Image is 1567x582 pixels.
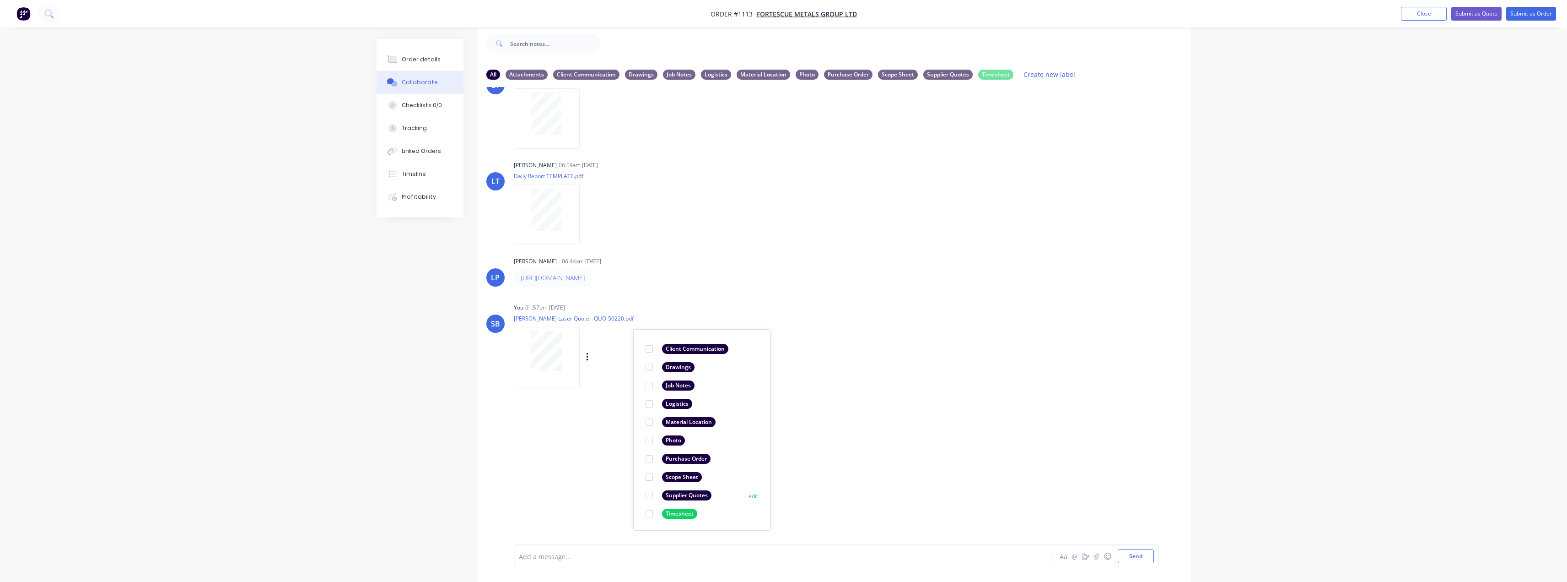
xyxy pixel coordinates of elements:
[377,117,463,140] button: Tracking
[377,163,463,185] button: Timeline
[491,272,500,283] div: LP
[711,10,757,18] span: Order #1113 -
[1451,7,1502,21] button: Submit as Quote
[525,304,565,312] div: 01:57pm [DATE]
[402,124,427,132] div: Tracking
[486,70,500,80] div: All
[402,193,436,201] div: Profitability
[737,70,790,80] div: Material Location
[514,315,682,322] p: [PERSON_NAME] Laser Quote - QUO-50220.pdf
[402,78,438,87] div: Collaborate
[377,48,463,71] button: Order details
[662,344,728,354] div: Client Communication
[559,257,601,266] div: - 06:44am [DATE]
[553,70,619,80] div: Client Communication
[978,70,1013,80] div: Timesheet
[662,435,685,446] div: Photo
[521,273,585,282] a: [URL][DOMAIN_NAME]
[1019,68,1080,81] button: Create new label
[377,140,463,163] button: Linked Orders
[402,55,441,64] div: Order details
[402,147,441,155] div: Linked Orders
[514,172,589,180] p: Daily Report TEMPLATE.pdf
[1401,7,1447,21] button: Close
[662,381,695,391] div: Job Notes
[491,318,500,329] div: SB
[662,417,716,427] div: Material Location
[1069,551,1080,562] button: @
[514,257,557,266] div: [PERSON_NAME]
[1506,7,1556,21] button: Submit as Order
[377,94,463,117] button: Checklists 0/0
[796,70,819,80] div: Photo
[1058,551,1069,562] button: Aa
[878,70,918,80] div: Scope Sheet
[662,399,692,409] div: Logistics
[510,34,601,53] input: Search notes...
[16,7,30,21] img: Factory
[663,70,695,80] div: Job Notes
[1102,551,1113,562] button: ☺
[491,176,500,187] div: LT
[662,490,711,500] div: Supplier Quotes
[662,472,702,482] div: Scope Sheet
[506,70,548,80] div: Attachments
[514,161,557,169] div: [PERSON_NAME]
[402,170,426,178] div: Timeline
[514,304,523,312] div: You
[757,10,857,18] a: FORTESCUE METALS GROUP LTD
[923,70,973,80] div: Supplier Quotes
[662,362,695,372] div: Drawings
[662,509,697,519] div: Timesheet
[559,161,598,169] div: 06:59am [DATE]
[625,70,657,80] div: Drawings
[701,70,731,80] div: Logistics
[377,185,463,208] button: Profitability
[824,70,872,80] div: Purchase Order
[402,101,442,109] div: Checklists 0/0
[662,454,711,464] div: Purchase Order
[377,71,463,94] button: Collaborate
[1118,549,1154,563] button: Send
